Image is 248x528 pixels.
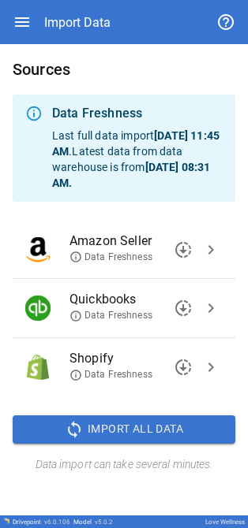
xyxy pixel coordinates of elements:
span: Data Freshness [70,368,152,381]
span: sync [65,420,84,439]
div: Love Wellness [205,519,245,526]
span: chevron_right [201,358,220,377]
span: downloading [174,358,193,377]
img: Shopify [25,355,51,380]
span: chevron_right [201,299,220,318]
span: Import All Data [88,419,183,439]
span: Data Freshness [70,309,152,322]
span: v 5.0.2 [95,519,113,526]
b: [DATE] 11:45 AM [52,129,220,158]
span: downloading [174,299,193,318]
b: [DATE] 08:31 AM . [52,161,210,189]
div: Model [73,519,113,526]
span: Amazon Seller [70,232,197,251]
div: Import Data [44,15,111,30]
h6: Data import can take several minutes. [13,456,235,474]
button: Import All Data [13,415,235,444]
img: Drivepoint [3,518,9,524]
span: v 6.0.106 [44,519,70,526]
img: Quickbooks [25,296,51,321]
span: downloading [174,240,193,259]
h6: Sources [13,57,235,82]
div: Data Freshness [52,104,223,123]
span: chevron_right [201,240,220,259]
span: Shopify [70,349,197,368]
p: Last full data import . Latest data from data warehouse is from [52,128,223,191]
span: Data Freshness [70,251,152,264]
div: Drivepoint [13,519,70,526]
span: Quickbooks [70,290,197,309]
img: Amazon Seller [25,237,51,262]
